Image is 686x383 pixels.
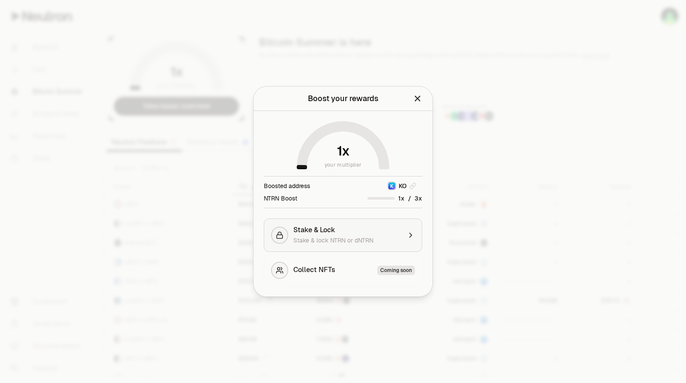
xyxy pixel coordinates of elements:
[325,161,362,169] span: your multiplier
[264,182,310,190] div: Boosted address
[264,254,422,286] button: Collect NFTsComing soon
[264,194,297,203] div: NTRN Boost
[293,226,335,234] span: Stake & Lock
[367,194,422,203] div: /
[413,93,422,105] button: Close
[381,182,422,190] button: KeplrKO
[308,93,379,105] div: Boost your rewards
[377,266,415,275] div: Coming soon
[293,236,373,244] span: Stake & lock NTRN or dNTRN
[293,266,335,275] span: Collect NFTs
[388,183,395,189] img: Keplr
[399,182,407,190] span: KO
[264,218,422,252] button: Stake & LockStake & lock NTRN or dNTRN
